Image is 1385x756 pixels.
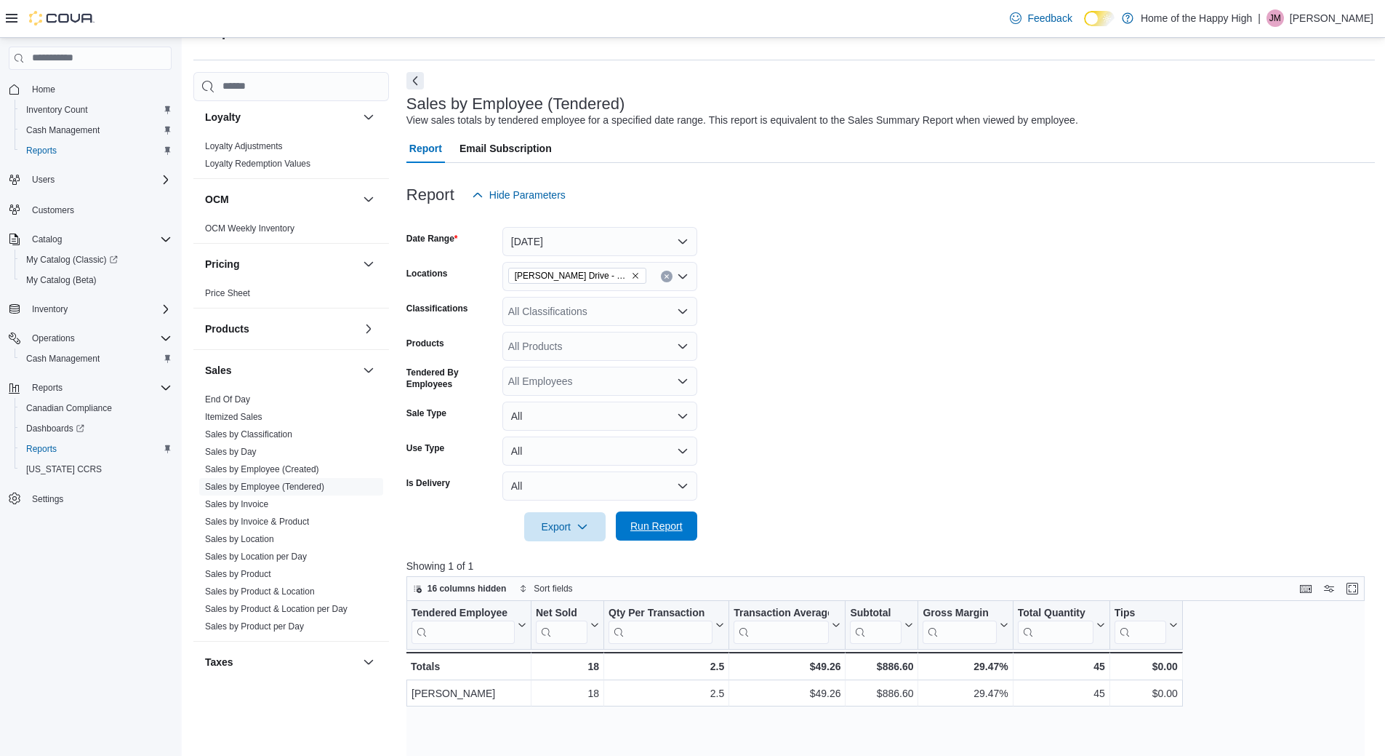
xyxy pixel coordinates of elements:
[205,447,257,457] a: Sales by Day
[205,363,357,378] button: Sales
[205,192,357,207] button: OCM
[677,375,689,387] button: Open list of options
[630,519,683,533] span: Run Report
[502,437,697,466] button: All
[1084,26,1085,27] span: Dark Mode
[205,568,271,580] span: Sales by Product
[609,607,724,644] button: Qty Per Transaction
[205,223,294,234] a: OCM Weekly Inventory
[1017,607,1104,644] button: Total Quantity
[15,418,177,439] a: Dashboards
[26,301,73,318] button: Inventory
[1141,9,1252,27] p: Home of the Happy High
[205,482,324,492] a: Sales by Employee (Tendered)
[850,607,902,621] div: Subtotal
[15,270,177,290] button: My Catalog (Beta)
[734,685,840,702] div: $49.26
[850,607,902,644] div: Subtotal
[1115,607,1178,644] button: Tips
[205,110,241,124] h3: Loyalty
[1266,9,1284,27] div: Jeremy McNulty
[406,367,497,390] label: Tendered By Employees
[406,95,625,113] h3: Sales by Employee (Tendered)
[205,192,229,207] h3: OCM
[32,174,55,186] span: Users
[26,104,88,116] span: Inventory Count
[26,202,80,219] a: Customers
[32,204,74,216] span: Customers
[20,420,172,437] span: Dashboards
[26,490,69,508] a: Settings
[3,488,177,509] button: Settings
[15,250,177,270] a: My Catalog (Classic)
[923,607,996,644] div: Gross Margin
[20,440,63,458] a: Reports
[26,353,100,365] span: Cash Management
[1258,9,1261,27] p: |
[205,288,250,298] a: Price Sheet
[26,379,172,397] span: Reports
[205,604,348,614] a: Sales by Product & Location per Day
[26,124,100,136] span: Cash Management
[923,607,996,621] div: Gross Margin
[20,122,172,139] span: Cash Management
[20,142,63,159] a: Reports
[677,341,689,352] button: Open list of options
[1115,607,1166,621] div: Tips
[677,271,689,282] button: Open list of options
[26,402,112,414] span: Canadian Compliance
[26,443,57,455] span: Reports
[20,101,94,119] a: Inventory Count
[205,257,239,271] h3: Pricing
[1290,9,1373,27] p: [PERSON_NAME]
[3,79,177,100] button: Home
[205,621,304,632] a: Sales by Product per Day
[26,463,102,475] span: [US_STATE] CCRS
[1084,11,1115,26] input: Dark Mode
[205,411,262,423] span: Itemized Sales
[1115,685,1178,702] div: $0.00
[26,301,172,318] span: Inventory
[26,274,97,286] span: My Catalog (Beta)
[205,429,292,439] a: Sales by Classification
[609,685,724,702] div: 2.5
[20,461,108,478] a: [US_STATE] CCRS
[205,394,250,405] a: End Of Day
[406,303,468,314] label: Classifications
[3,170,177,190] button: Users
[20,101,172,119] span: Inventory Count
[32,84,55,95] span: Home
[3,199,177,220] button: Customers
[205,223,294,234] span: OCM Weekly Inventory
[32,234,62,245] span: Catalog
[406,233,458,244] label: Date Range
[360,320,377,338] button: Products
[1297,580,1314,597] button: Keyboard shortcuts
[409,134,442,163] span: Report
[205,464,319,474] a: Sales by Employee (Created)
[734,607,829,621] div: Transaction Average
[3,299,177,319] button: Inventory
[406,477,450,489] label: Is Delivery
[205,516,309,528] span: Sales by Invoice & Product
[609,658,724,675] div: 2.5
[734,607,840,644] button: Transaction Average
[205,429,292,440] span: Sales by Classification
[193,391,389,641] div: Sales
[15,439,177,459] button: Reports
[26,423,84,434] span: Dashboards
[1344,580,1361,597] button: Enter fullscreen
[205,586,315,597] a: Sales by Product & Location
[459,134,552,163] span: Email Subscription
[26,80,172,98] span: Home
[15,100,177,120] button: Inventory Count
[631,271,640,280] button: Remove Dundas - Osler Drive - Friendly Stranger from selection in this group
[515,268,628,283] span: [PERSON_NAME] Drive - Friendly Stranger
[406,559,1375,573] p: Showing 1 of 1
[406,442,444,454] label: Use Type
[406,186,454,204] h3: Report
[20,271,103,289] a: My Catalog (Beta)
[734,607,829,644] div: Transaction Average
[508,268,646,284] span: Dundas - Osler Drive - Friendly Stranger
